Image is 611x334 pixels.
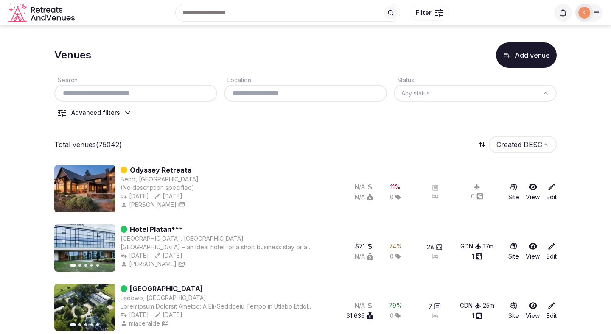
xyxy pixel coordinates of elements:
[390,193,394,201] span: 0
[410,5,449,21] button: Filter
[547,242,557,261] a: Edit
[121,184,199,192] div: (No description specified)
[483,242,493,250] div: 17 m
[472,312,482,320] button: 1
[121,192,149,200] button: [DATE]
[394,76,414,83] label: Status
[508,183,519,201] a: Site
[154,311,182,319] button: [DATE]
[483,242,493,250] button: 17m
[129,200,177,209] span: [PERSON_NAME]
[70,264,76,267] button: Go to slide 1
[96,264,99,267] button: Go to slide 5
[355,252,373,261] button: N/A
[121,251,149,260] button: [DATE]
[483,301,494,310] button: 25m
[471,192,483,200] button: 0
[90,323,93,326] button: Go to slide 4
[389,301,402,310] div: 79 %
[154,251,182,260] button: [DATE]
[390,183,401,191] div: 11 %
[54,48,91,62] h1: Venues
[54,140,122,149] p: Total venues (75042)
[78,323,81,326] button: Go to slide 2
[130,224,183,234] a: Hotel Platan***
[224,76,251,83] label: Location
[390,252,394,261] span: 0
[78,264,81,267] button: Go to slide 2
[472,252,482,261] button: 1
[390,312,394,320] span: 0
[508,301,519,320] a: Site
[121,200,177,209] button: [PERSON_NAME]
[130,165,191,175] a: Odyssey Retreats
[129,260,177,268] span: [PERSON_NAME]
[429,302,432,311] span: 7
[70,323,76,326] button: Go to slide 1
[121,260,177,268] button: [PERSON_NAME]
[90,264,93,267] button: Go to slide 4
[496,42,557,68] button: Add venue
[54,165,115,212] img: Featured image for Odyssey Retreats
[526,242,540,261] a: View
[121,175,199,184] button: Bend, [GEOGRAPHIC_DATA]
[526,301,540,320] a: View
[508,242,519,261] a: Site
[483,301,494,310] div: 25 m
[355,183,373,191] button: N/A
[8,3,76,22] a: Visit the homepage
[121,294,206,302] button: Lędowo, [GEOGRAPHIC_DATA]
[121,234,244,243] button: [GEOGRAPHIC_DATA], [GEOGRAPHIC_DATA]
[54,224,115,272] img: Featured image for Hotel Platan***
[355,193,373,201] button: N/A
[427,243,443,251] button: 28
[121,302,324,311] div: Loremipsum Dolorsit Ametco: A Eli-Seddoeiu Tempo in Utlabo Etdol Magnaal en Admini Venia, quis no...
[547,301,557,320] a: Edit
[54,76,78,83] label: Search
[54,284,115,331] img: Featured image for Ledowo House
[427,243,434,251] span: 28
[121,311,149,319] button: [DATE]
[154,192,182,200] button: [DATE]
[429,302,441,311] button: 7
[460,242,482,250] button: GDN
[71,109,120,117] div: Advanced filters
[390,183,401,191] button: 11%
[130,284,203,294] a: [GEOGRAPHIC_DATA]
[96,323,99,326] button: Go to slide 5
[389,242,402,250] button: 74%
[416,8,432,17] span: Filter
[389,301,402,310] button: 79%
[84,264,87,267] button: Go to slide 3
[129,319,160,328] span: miaceralde
[460,301,481,310] button: GDN
[346,312,373,320] button: $1,636
[526,183,540,201] a: View
[121,243,324,251] div: [GEOGRAPHIC_DATA] – an ideal hotel for a short business stay or a longer holiday in the Tri-City....
[355,301,373,310] button: N/A
[389,242,402,250] div: 74 %
[355,242,373,250] button: $71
